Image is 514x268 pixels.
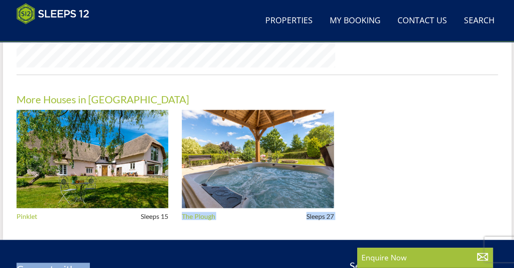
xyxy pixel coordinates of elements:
[141,213,168,220] span: Sleeps 15
[394,11,450,30] a: Contact Us
[461,11,498,30] a: Search
[182,213,215,220] a: The Plough
[17,3,89,25] img: Sleeps 12
[17,213,37,220] a: Pinklet
[326,11,384,30] a: My Booking
[17,93,189,105] a: More Houses in [GEOGRAPHIC_DATA]
[17,110,169,208] img: An image of 'Pinklet', Wiltshire
[306,213,334,220] span: Sleeps 27
[12,30,101,37] iframe: Customer reviews powered by Trustpilot
[361,252,489,263] p: Enquire Now
[262,11,316,30] a: Properties
[182,110,334,208] img: An image of 'The Plough', Wiltshire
